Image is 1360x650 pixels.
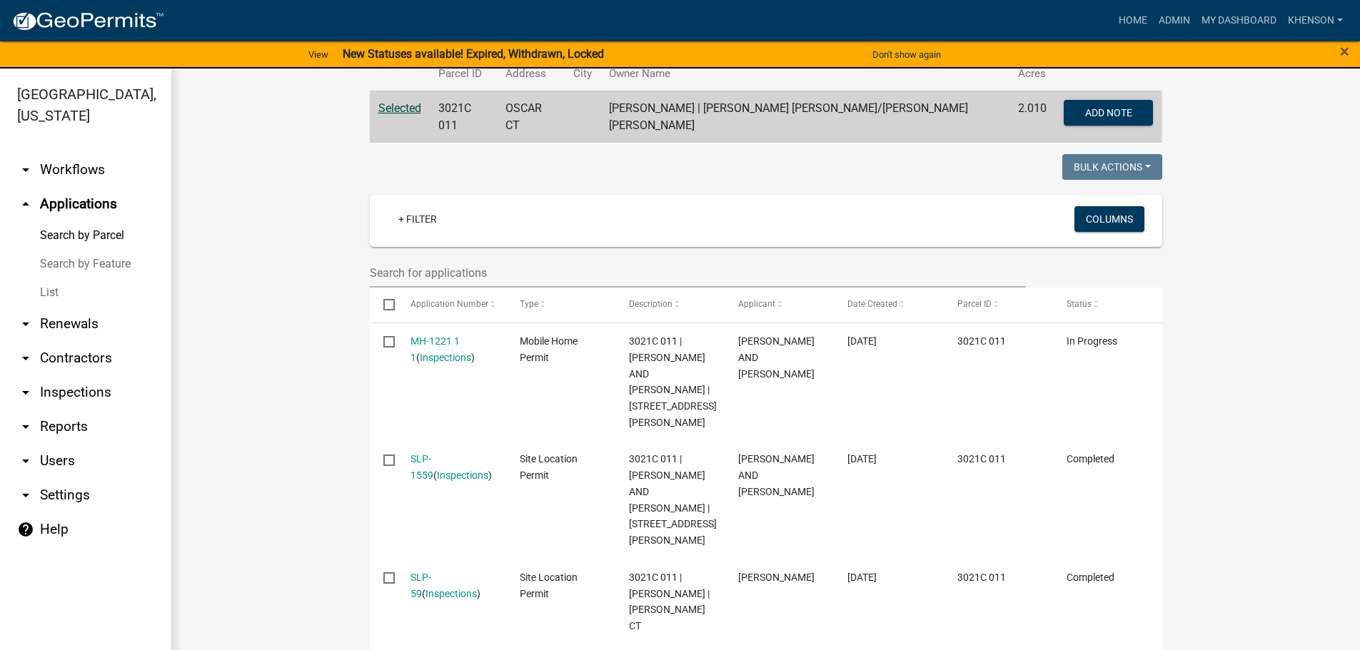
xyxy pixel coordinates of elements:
[410,453,433,481] a: SLP-1559
[397,288,506,322] datatable-header-cell: Application Number
[1196,7,1282,34] a: My Dashboard
[867,43,947,66] button: Don't show again
[17,418,34,435] i: arrow_drop_down
[957,335,1006,347] span: 3021C 011
[520,299,538,309] span: Type
[17,384,34,401] i: arrow_drop_down
[738,453,815,497] span: EMILY AND JUSTIN BRIDGES
[600,91,1009,143] td: [PERSON_NAME] | [PERSON_NAME] [PERSON_NAME]/[PERSON_NAME] [PERSON_NAME]
[847,453,877,464] span: 05/27/2025
[957,572,1006,583] span: 3021C 011
[343,47,604,61] strong: New Statuses available! Expired, Withdrawn, Locked
[410,451,493,484] div: ( )
[1074,206,1144,232] button: Columns
[410,569,493,602] div: ( )
[1282,7,1349,34] a: khenson
[520,335,578,363] span: Mobile Home Permit
[943,288,1052,322] datatable-header-cell: Parcel ID
[370,258,1027,288] input: Search for applications
[1062,154,1162,180] button: Bulk Actions
[17,315,34,332] i: arrow_drop_down
[370,288,397,322] datatable-header-cell: Select
[738,335,815,380] span: EMILY AND JUSTIN BRIDGES
[17,521,34,538] i: help
[957,453,1006,464] span: 3021C 011
[520,572,578,599] span: Site Location Permit
[410,333,493,366] div: ( )
[629,572,710,631] span: 3021C 011 | ASHLEY McCLURE | OSCAR CT
[600,57,1009,91] th: Owner Name
[629,453,717,546] span: 3021C 011 | EMILY AND JUSTIN BRIDGES | 140 OSCAR CT
[303,43,334,66] a: View
[1009,91,1055,143] td: 2.010
[1064,100,1153,126] button: Add Note
[738,572,815,583] span: ASHLEY McCLURE
[565,57,600,91] th: City
[1067,453,1114,464] span: Completed
[738,299,775,309] span: Applicant
[1067,335,1117,347] span: In Progress
[847,299,897,309] span: Date Created
[1067,299,1092,309] span: Status
[1113,7,1153,34] a: Home
[1085,106,1132,118] span: Add Note
[1340,41,1349,61] span: ×
[497,57,565,91] th: Address
[17,195,34,213] i: arrow_drop_up
[506,288,615,322] datatable-header-cell: Type
[629,335,717,428] span: 3021C 011 | EMILY AND JUSTIN BRIDGES | 140 OSCAR CT
[17,452,34,469] i: arrow_drop_down
[1009,57,1055,91] th: Acres
[1340,43,1349,60] button: Close
[387,206,448,232] a: + Filter
[430,57,498,91] th: Parcel ID
[847,335,877,347] span: 05/28/2025
[1067,572,1114,583] span: Completed
[725,288,834,322] datatable-header-cell: Applicant
[1153,7,1196,34] a: Admin
[1052,288,1162,322] datatable-header-cell: Status
[378,101,421,115] a: Selected
[520,453,578,481] span: Site Location Permit
[497,91,565,143] td: OSCAR CT
[410,299,488,309] span: Application Number
[629,299,673,309] span: Description
[410,335,460,363] a: MH-1221 1 1
[615,288,725,322] datatable-header-cell: Description
[17,161,34,178] i: arrow_drop_down
[430,91,498,143] td: 3021C 011
[834,288,943,322] datatable-header-cell: Date Created
[437,469,488,481] a: Inspections
[410,572,431,599] a: SLP-59
[847,572,877,583] span: 05/23/2023
[17,350,34,367] i: arrow_drop_down
[17,487,34,504] i: arrow_drop_down
[957,299,992,309] span: Parcel ID
[425,588,477,599] a: Inspections
[420,352,471,363] a: Inspections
